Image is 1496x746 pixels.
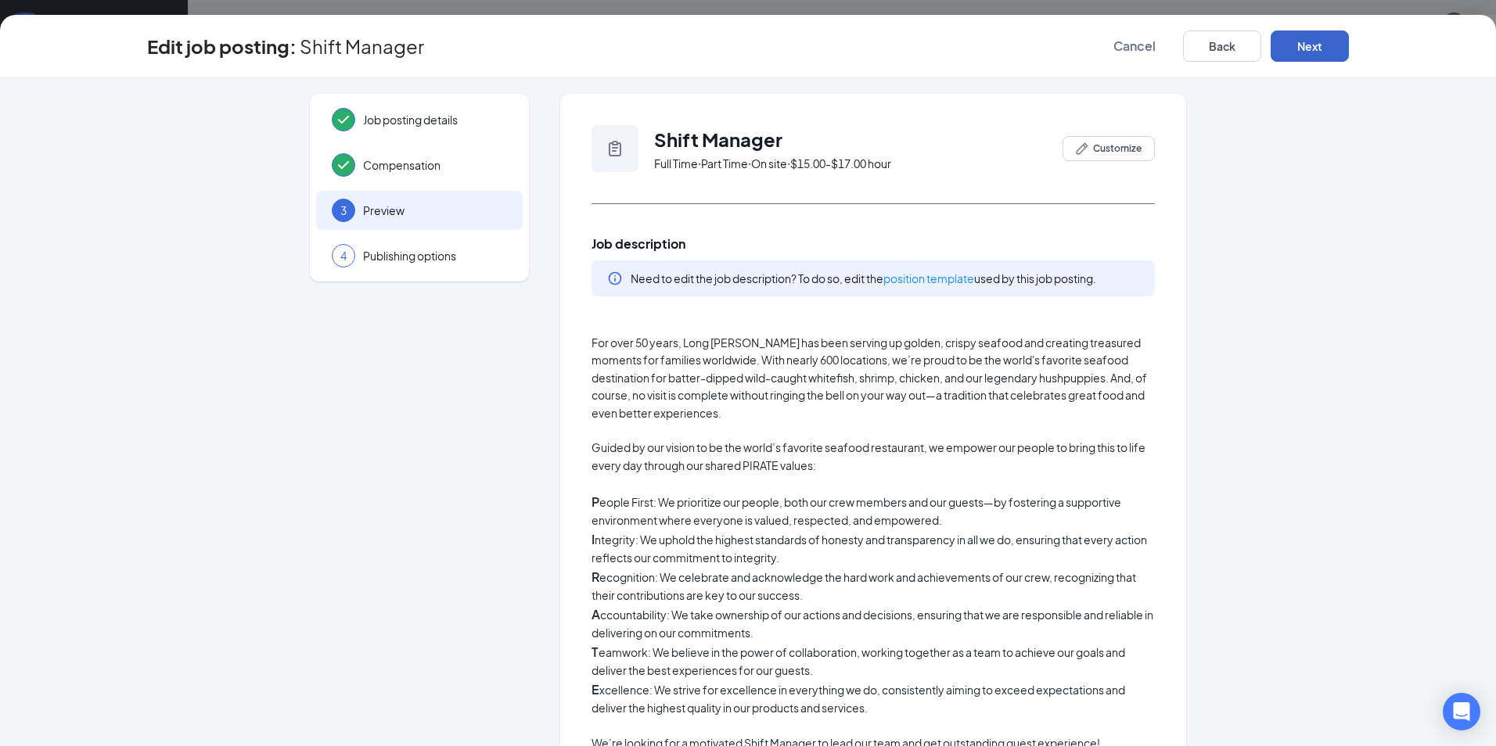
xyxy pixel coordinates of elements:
[363,157,507,173] span: Compensation
[592,493,599,510] strong: P
[606,139,624,158] svg: Clipboard
[334,156,353,174] svg: Checkmark
[363,203,507,218] span: Preview
[631,271,1096,285] span: Need to edit the job description? To do so, edit the used by this job posting.
[592,680,1155,717] p: xcellence: We strive for excellence in everything we do, consistently aiming to exceed expectatio...
[654,156,698,171] span: Full Time
[340,203,347,218] span: 3
[592,644,599,660] strong: T
[147,33,297,59] h3: Edit job posting:
[592,568,599,585] strong: R
[334,110,353,129] svg: Checkmark
[1113,38,1156,54] span: Cancel
[592,529,1155,567] p: ntegrity: We uphold the highest standards of honesty and transparency in all we do, ensuring that...
[363,112,507,127] span: Job posting details
[363,248,507,264] span: Publishing options
[592,439,1155,474] p: Guided by our vision to be the world’s favorite seafood restaurant, we empower our people to brin...
[340,248,347,264] span: 4
[592,642,1155,680] p: eamwork: We believe in the power of collaboration, working together as a team to achieve our goal...
[592,567,1155,604] p: ecognition: We celebrate and acknowledge the hard work and achievements of our crew, recognizing ...
[1443,693,1480,730] div: Open Intercom Messenger
[1076,142,1088,155] svg: PencilIcon
[1271,30,1349,62] button: Next
[748,156,787,171] span: ‧ On site
[1095,30,1174,62] button: Cancel
[592,235,1155,253] span: Job description
[300,38,424,54] span: Shift Manager
[787,156,891,171] span: ‧ $15.00-$17.00 hour
[607,271,623,286] svg: Info
[592,606,600,622] strong: A
[1183,30,1261,62] button: Back
[1093,142,1142,156] span: Customize
[592,604,1155,642] p: ccountability: We take ownership of our actions and decisions, ensuring that we are responsible a...
[592,681,599,698] strong: E
[592,334,1155,421] p: For over 50 years, Long [PERSON_NAME] has been serving up golden, crispy seafood and creating tre...
[1063,136,1155,161] button: PencilIconCustomize
[698,156,748,171] span: ‧ Part Time
[592,492,1155,529] p: eople First: We prioritize our people, both our crew members and our guests—by fostering a suppor...
[654,127,782,151] span: Shift Manager
[883,271,974,285] a: position template
[592,531,595,547] strong: I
